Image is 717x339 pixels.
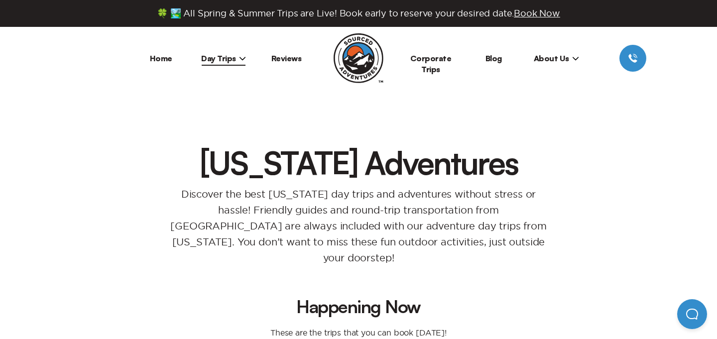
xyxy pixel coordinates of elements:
[334,33,383,83] img: Sourced Adventures company logo
[260,328,457,338] p: These are the trips that you can book [DATE]!
[159,186,558,266] p: Discover the best [US_STATE] day trips and adventures without stress or hassle! Friendly guides a...
[514,8,560,18] span: Book Now
[410,53,452,74] a: Corporate Trips
[677,299,707,329] iframe: Help Scout Beacon - Open
[201,53,246,63] span: Day Trips
[485,53,502,63] a: Blog
[271,53,302,63] a: Reviews
[157,8,560,19] span: 🍀 🏞️ All Spring & Summer Trips are Live! Book early to reserve your desired date.
[150,53,172,63] a: Home
[66,298,651,316] h2: Happening Now
[50,146,667,178] h1: [US_STATE] Adventures
[534,53,579,63] span: About Us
